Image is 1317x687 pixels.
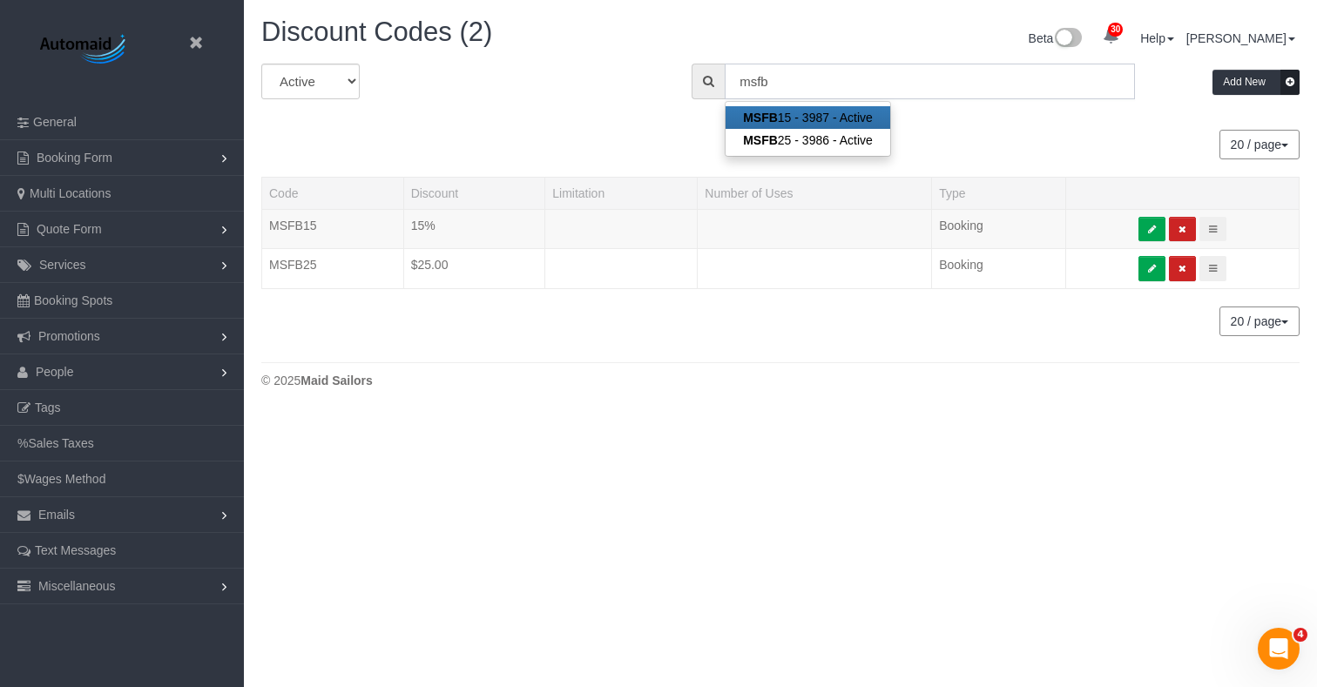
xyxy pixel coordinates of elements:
span: 30 [1108,23,1123,37]
span: Tags [35,401,61,414]
td: Discount [403,249,545,289]
th: Number of Uses [698,177,932,209]
th: Code [262,177,404,209]
td: Code [262,249,404,289]
span: General [33,115,77,129]
strong: MSFB [743,133,778,147]
th: Limitation [545,177,698,209]
span: Booking Form [37,151,112,165]
th: Discount [403,177,545,209]
a: MSFB25 - 3986 - Active [726,129,890,152]
strong: MSFB [743,111,778,125]
a: Beta [1029,31,1083,45]
th: Type [932,177,1066,209]
td: Number of Uses [698,249,932,289]
nav: Pagination navigation [1220,306,1300,336]
td: Type [932,249,1066,289]
span: Miscellaneous [38,579,116,593]
span: Discount Codes (2) [261,17,492,47]
img: Automaid Logo [30,30,139,70]
span: People [36,365,74,379]
a: 30 [1094,17,1128,56]
span: Text Messages [35,543,116,557]
td: Limitation [545,249,698,289]
span: Booking Spots [34,293,112,307]
a: [PERSON_NAME] [1186,31,1295,45]
span: Emails [38,508,75,522]
button: 20 / page [1219,306,1300,336]
span: Sales Taxes [28,436,93,450]
td: Type [932,209,1066,249]
div: © 2025 [261,372,1300,389]
td: Number of Uses [698,209,932,249]
span: Quote Form [37,222,102,236]
span: Wages Method [24,472,106,486]
span: Services [39,258,86,272]
a: MSFB15 - 3987 - Active [726,106,890,129]
button: 20 / page [1219,130,1300,159]
span: Promotions [38,329,100,343]
span: Multi Locations [30,186,111,200]
td: Limitation [545,209,698,249]
strong: Maid Sailors [301,374,372,387]
a: Help [1140,31,1174,45]
nav: Pagination navigation [1220,130,1300,159]
button: Add New [1212,70,1300,95]
input: Enter the first 3 letters of the name to search [725,64,1135,99]
td: Code [262,209,404,249]
iframe: Intercom live chat [1258,628,1300,670]
td: Discount [403,209,545,249]
span: 4 [1293,628,1307,642]
img: New interface [1053,28,1082,51]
